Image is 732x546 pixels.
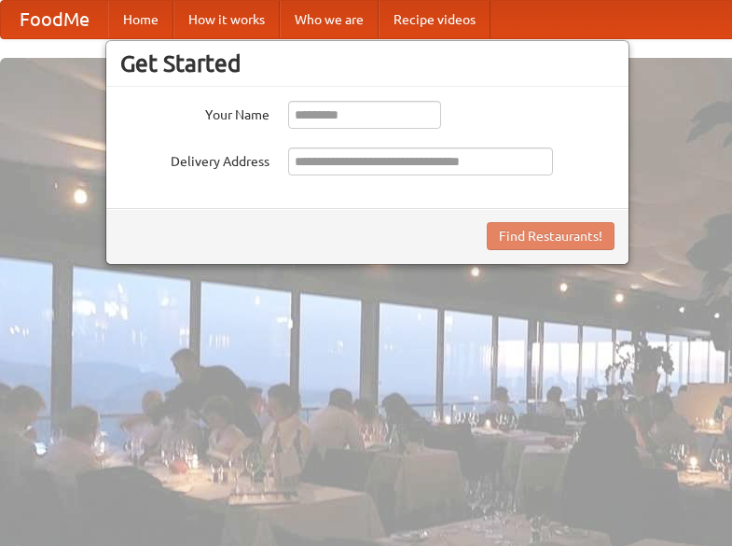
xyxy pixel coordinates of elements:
[120,49,615,77] h3: Get Started
[1,1,108,38] a: FoodMe
[379,1,490,38] a: Recipe videos
[108,1,173,38] a: Home
[173,1,280,38] a: How it works
[280,1,379,38] a: Who we are
[120,147,269,171] label: Delivery Address
[120,101,269,124] label: Your Name
[487,222,615,250] button: Find Restaurants!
